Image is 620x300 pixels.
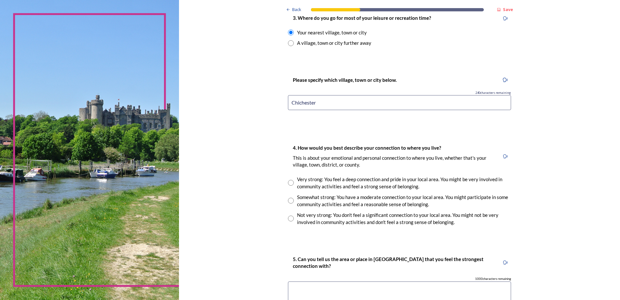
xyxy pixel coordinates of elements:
div: A village, town or city further away [297,39,371,47]
div: Not very strong: You don't feel a significant connection to your local area. You might not be ver... [297,211,511,226]
span: 240 characters remaining [475,91,511,95]
p: This is about your emotional and personal connection to where you live, whether that's your villa... [293,155,495,169]
strong: 4. How would you best describe your connection to where you live? [293,145,441,151]
div: Somewhat strong: You have a moderate connection to your local area. You might participate in some... [297,194,511,208]
strong: Please specify which village, town or city below. [293,77,397,83]
div: Very strong: You feel a deep connection and pride in your local area. You might be very involved ... [297,176,511,190]
span: 1000 characters remaining [475,277,511,281]
span: Back [292,6,301,13]
strong: Save [503,6,513,12]
div: Your nearest village, town or city [297,29,367,36]
strong: 3. Where do you go for most of your leisure or recreation time? [293,15,431,21]
strong: 5. Can you tell us the area or place in [GEOGRAPHIC_DATA] that you feel the strongest connection ... [293,256,484,269]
